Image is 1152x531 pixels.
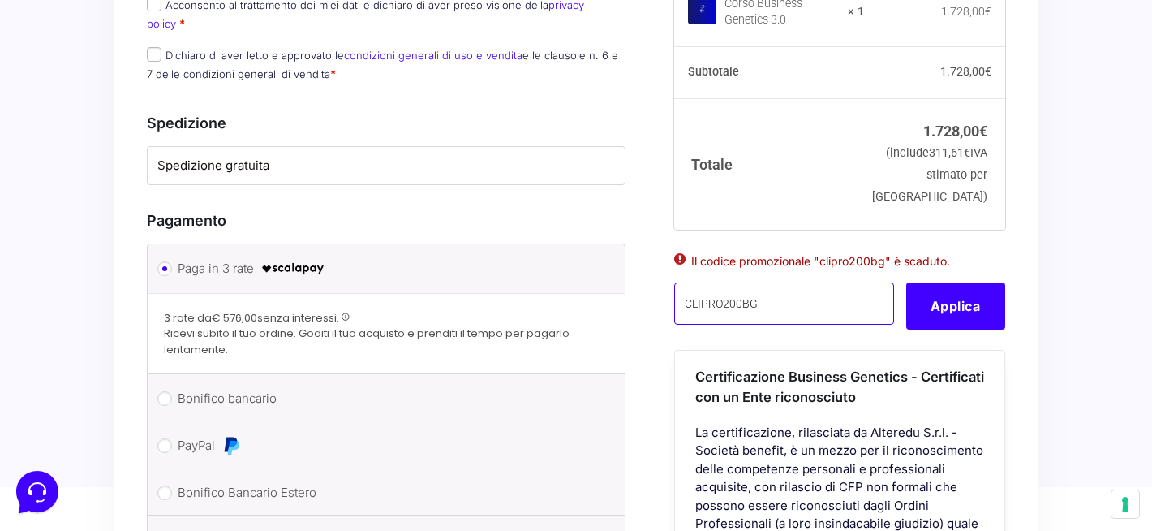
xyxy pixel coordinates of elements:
input: Dichiaro di aver letto e approvato lecondizioni generali di uso e venditae le clausole n. 6 e 7 d... [147,47,161,62]
strong: × 1 [848,4,864,20]
input: Cerca un articolo... [37,236,265,253]
span: 311,61 [929,146,970,160]
button: Inizia una conversazione [26,136,299,169]
a: condizioni generali di uso e vendita [344,49,522,62]
button: Aiuto [212,382,312,419]
bdi: 1.728,00 [940,65,991,78]
p: Messaggi [140,404,184,419]
label: PayPal [178,434,589,458]
label: Dichiaro di aver letto e approvato le e le clausole n. 6 e 7 delle condizioni generali di vendita [147,49,618,80]
img: dark [52,91,84,123]
li: Il codice promozionale "clipro200bg" è scaduto. [691,252,988,269]
a: Apri Centro Assistenza [173,201,299,214]
label: Bonifico Bancario Estero [178,481,589,505]
small: (include IVA stimato per [GEOGRAPHIC_DATA]) [872,146,987,204]
img: PayPal [221,436,241,455]
img: dark [78,91,110,123]
span: € [985,5,991,18]
button: Le tue preferenze relative al consenso per le tecnologie di tracciamento [1111,490,1139,518]
span: Le tue conversazioni [26,65,138,78]
span: € [979,122,987,139]
th: Totale [674,98,865,229]
img: dark [26,91,58,123]
iframe: Customerly Messenger Launcher [13,468,62,516]
span: € [964,146,970,160]
h3: Spedizione [147,112,625,134]
h2: Ciao da Marketers 👋 [13,13,273,39]
span: Certificazione Business Genetics - Certificati con un Ente riconosciuto [695,369,984,405]
button: Messaggi [113,382,213,419]
label: Bonifico bancario [178,386,589,411]
span: Inizia una conversazione [105,146,239,159]
img: scalapay-logo-black.png [260,259,325,278]
span: Trova una risposta [26,201,127,214]
bdi: 1.728,00 [941,5,991,18]
span: € [985,65,991,78]
p: Home [49,404,76,419]
button: Home [13,382,113,419]
label: Spedizione gratuita [157,157,615,175]
h3: Pagamento [147,209,625,231]
input: Coupon [674,283,894,325]
bdi: 1.728,00 [923,122,987,139]
p: Aiuto [250,404,273,419]
th: Subtotale [674,46,865,98]
button: Applica [906,283,1005,330]
label: Paga in 3 rate [178,257,589,281]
